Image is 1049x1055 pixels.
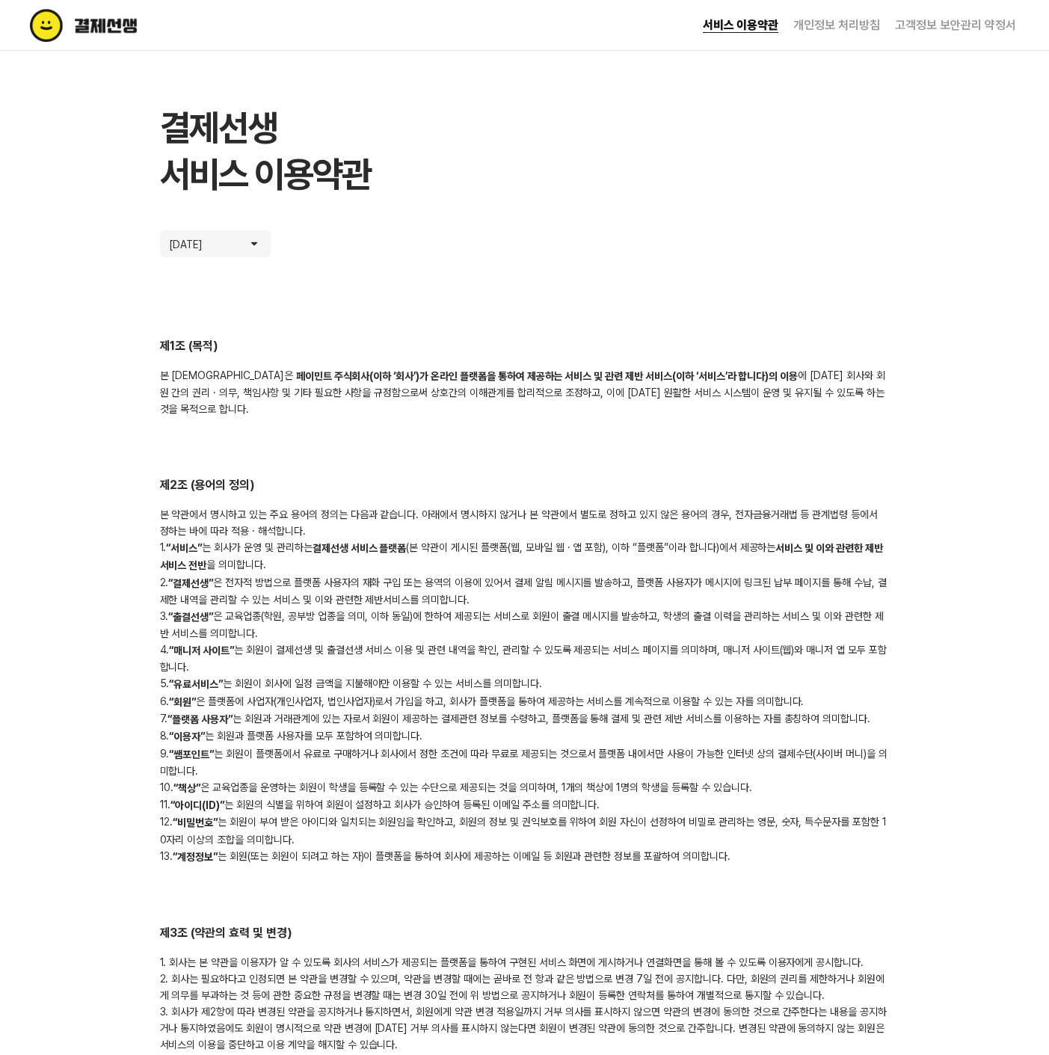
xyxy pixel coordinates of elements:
a: 개인정보 처리방침 [793,18,880,32]
div: 본 [DEMOGRAPHIC_DATA]은 에 [DATE] 회사와 회원 간의 권리 · 의무, 책임사항 및 기타 필요한 사항을 규정함으로써 상호간의 이해관계를 합리적으로 조정하고,... [160,367,890,417]
h2: 제3조 (약관의 효력 및 변경) [160,925,890,942]
b: “결제선생” [168,577,213,589]
div: 본 약관에서 명시하고 있는 주요 용어의 정의는 다음과 같습니다. 아래에서 명시하지 않거나 본 약관에서 별도로 정하고 있지 않은 용어의 경우, 전자금융거래법 등 관계법령 등에서... [160,506,890,865]
b: “매니저 사이트” [169,645,234,656]
b: “계정정보” [173,851,218,863]
b: “서비스” [166,542,202,554]
b: “아이디(ID)” [170,799,224,811]
h2: 제2조 (용어의 정의) [160,477,890,494]
button: [DATE] [160,230,271,257]
b: 서비스 및 이와 관련한 제반 서비스 전반 [160,542,883,571]
h1: 결제선생 서비스 이용약관 [160,105,890,197]
b: “플랫폼 사용자” [167,713,233,725]
b: “쌤포인트” [169,748,214,760]
a: 고객정보 보안관리 약정서 [895,18,1016,32]
b: “이용자” [169,731,205,743]
b: “책상” [173,782,200,794]
img: arrow icon [247,236,262,251]
h2: 제1조 (목적) [160,338,890,355]
b: 페이민트 주식회사(이하 ‘회사’)가 온라인 플랫폼을 통하여 제공하는 서비스 및 관련 제반 서비스(이하 ‘서비스’라 합니다)의 이용 [296,370,798,382]
b: “유료서비스” [169,679,223,691]
b: “비밀번호” [173,817,218,829]
a: 서비스 이용약관 [703,18,778,33]
b: “출결선생” [168,611,213,623]
b: 결제선생 서비스 플랫폼 [313,542,407,554]
b: “회원” [169,696,196,708]
p: [DATE] [169,236,214,251]
img: terms logo [30,9,201,42]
